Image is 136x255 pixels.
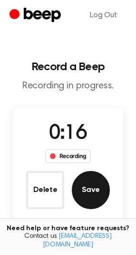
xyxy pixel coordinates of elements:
button: Save Audio Record [72,171,110,209]
div: Recording [45,149,91,163]
span: Contact us [6,233,130,249]
button: Delete Audio Record [26,171,64,209]
h1: Record a Beep [8,61,128,73]
a: [EMAIL_ADDRESS][DOMAIN_NAME] [43,233,112,248]
a: Beep [10,6,63,25]
span: 0:16 [49,124,87,144]
p: Recording in progress. [8,80,128,92]
a: Log Out [80,4,126,27]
